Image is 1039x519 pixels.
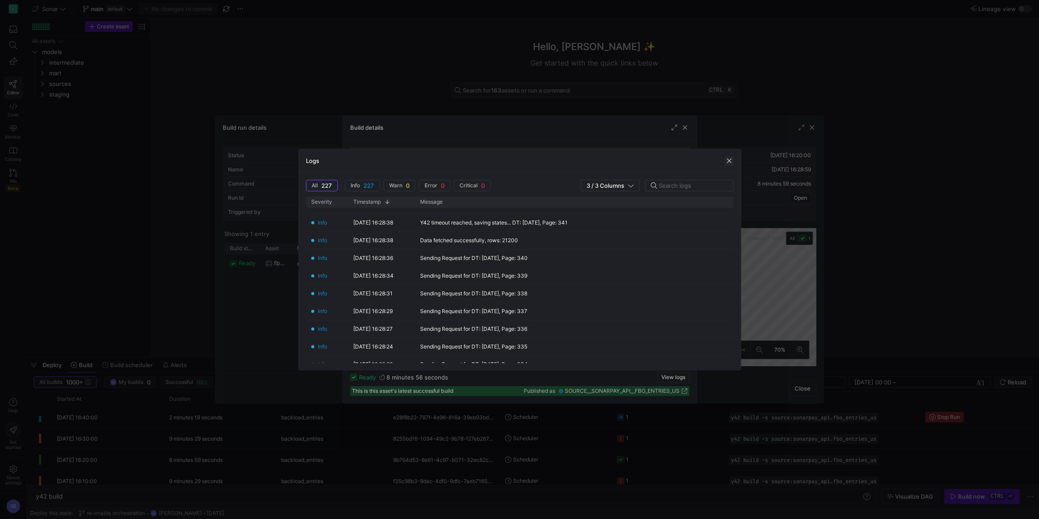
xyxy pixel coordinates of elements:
[353,253,393,263] y42-timestamp-cell-renderer: [DATE] 16:28:36
[383,180,415,191] button: Warn0
[318,342,327,351] span: Info
[420,273,527,279] div: Sending Request for DT: [DATE], Page: 339
[419,180,450,191] button: Error0
[306,180,338,191] button: All227
[311,199,332,205] span: Severity
[318,236,327,245] span: Info
[441,182,444,189] span: 0
[420,290,527,297] div: Sending Request for DT: [DATE], Page: 338
[659,182,726,189] input: Search logs
[353,289,393,298] y42-timestamp-cell-renderer: [DATE] 16:28:31
[454,180,491,191] button: Critical0
[318,271,327,280] span: Info
[420,255,528,261] div: Sending Request for DT: [DATE], Page: 340
[353,324,393,333] y42-timestamp-cell-renderer: [DATE] 16:28:27
[306,157,319,164] h3: Logs
[420,308,527,314] div: Sending Request for DT: [DATE], Page: 337
[425,182,437,189] span: Error
[420,199,443,205] span: Message
[318,253,327,263] span: Info
[353,199,381,205] span: Timestamp
[318,306,327,316] span: Info
[353,271,394,280] y42-timestamp-cell-renderer: [DATE] 16:28:34
[420,220,568,226] div: Y42 timeout reached, saving states... DT: [DATE], Page: 341
[345,180,380,191] button: Info227
[353,236,393,245] y42-timestamp-cell-renderer: [DATE] 16:28:38
[420,237,518,244] div: Data fetched successfully, rows: 21200
[587,182,628,189] span: 3 / 3 Columns
[312,182,318,189] span: All
[353,342,393,351] y42-timestamp-cell-renderer: [DATE] 16:28:24
[481,182,485,189] span: 0
[321,182,332,189] span: 227
[406,182,409,189] span: 0
[363,182,374,189] span: 227
[581,180,640,191] button: 3 / 3 Columns
[389,182,402,189] span: Warn
[353,218,393,227] y42-timestamp-cell-renderer: [DATE] 16:28:38
[318,289,327,298] span: Info
[460,182,478,189] span: Critical
[353,306,393,316] y42-timestamp-cell-renderer: [DATE] 16:28:29
[318,218,327,227] span: Info
[420,344,527,350] div: Sending Request for DT: [DATE], Page: 335
[318,324,327,333] span: Info
[420,326,527,332] div: Sending Request for DT: [DATE], Page: 336
[351,182,360,189] span: Info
